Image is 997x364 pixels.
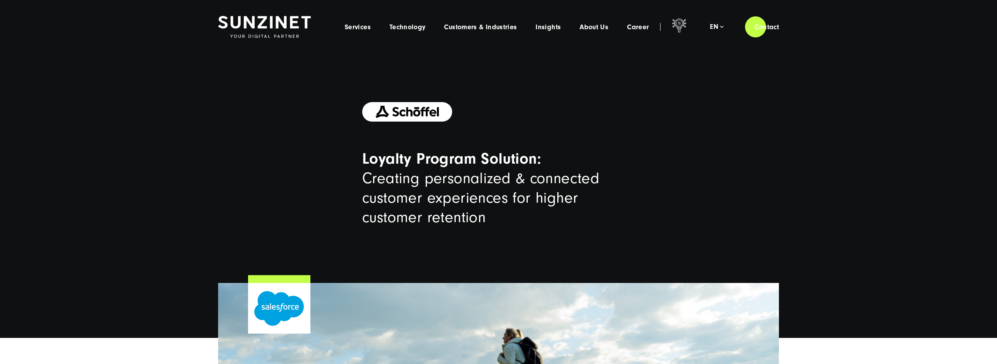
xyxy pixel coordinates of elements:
[362,150,541,168] strong: Loyalty Program Solution:
[345,23,371,31] a: Services
[745,16,788,38] a: Contact
[362,149,635,227] h1: Creating personalized & connected customer experiences for higher customer retention
[627,23,649,31] a: Career
[218,16,311,38] img: SUNZINET Full Service Digital Agentur
[254,291,304,326] img: Salesforce Logo - Salesforce Sales Cloud CRM beratung und implementierung agentur SUNZINET
[710,23,724,31] div: en
[444,23,517,31] a: Customers & Industries
[375,105,440,118] img: Schöffel-Logo
[580,23,608,31] a: About Us
[389,23,426,31] a: Technology
[535,23,561,31] a: Insights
